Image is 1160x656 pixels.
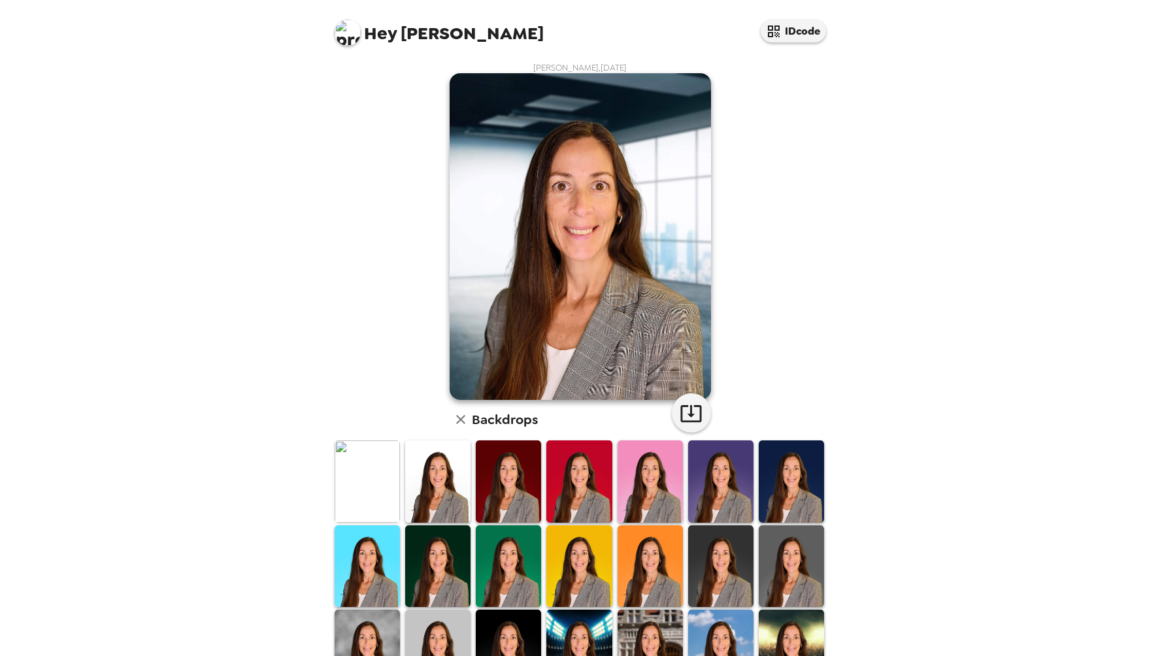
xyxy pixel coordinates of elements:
img: profile pic [335,20,361,46]
span: [PERSON_NAME] , [DATE] [533,62,627,73]
span: [PERSON_NAME] [335,13,544,42]
span: Hey [364,22,397,45]
img: Original [335,440,400,522]
button: IDcode [761,20,826,42]
img: user [450,73,711,400]
h6: Backdrops [472,409,538,430]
